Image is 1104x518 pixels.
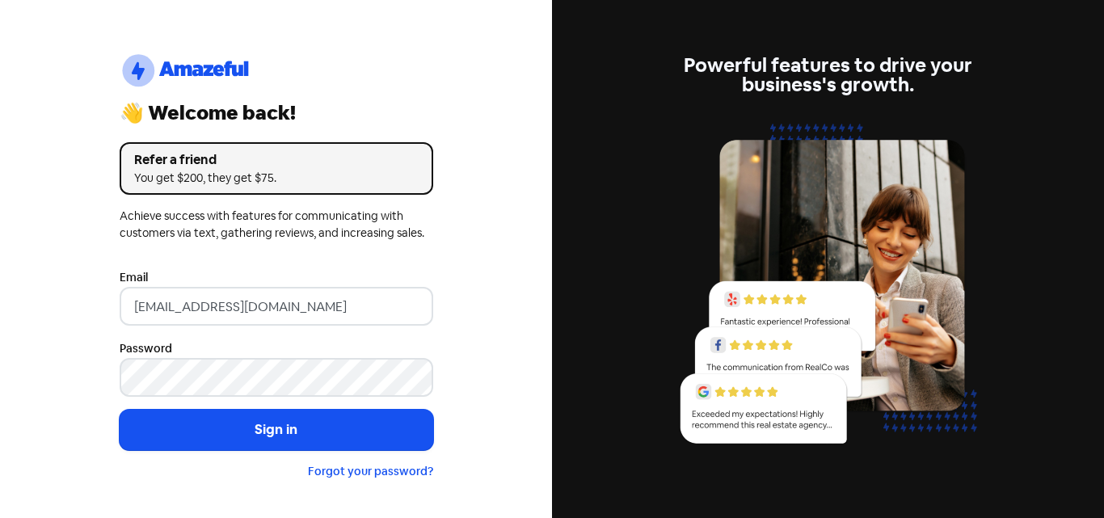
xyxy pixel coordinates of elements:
[120,208,433,242] div: Achieve success with features for communicating with customers via text, gathering reviews, and i...
[120,269,148,286] label: Email
[120,410,433,450] button: Sign in
[134,170,419,187] div: You get $200, they get $75.
[120,287,433,326] input: Enter your email address...
[672,114,985,462] img: reviews
[134,150,419,170] div: Refer a friend
[120,103,433,123] div: 👋 Welcome back!
[308,464,433,478] a: Forgot your password?
[672,56,985,95] div: Powerful features to drive your business's growth.
[120,340,172,357] label: Password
